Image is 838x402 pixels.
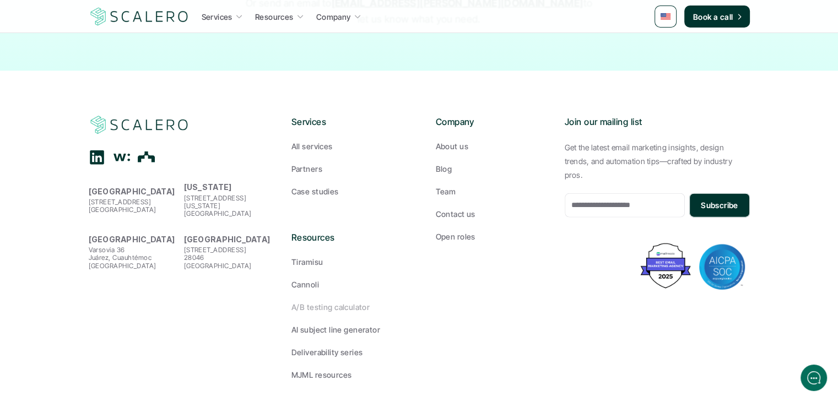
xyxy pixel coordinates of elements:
p: Resources [255,11,294,23]
p: Open roles [436,231,475,242]
p: Resources [291,231,403,245]
a: Scalero company logo [89,7,190,26]
button: Subscribe [689,193,749,218]
a: A/B testing calculator [291,301,403,313]
a: Book a call [684,6,750,28]
a: All services [291,140,403,152]
p: Company [436,115,547,129]
p: Book a call [693,11,733,23]
img: Best Email Marketing Agency 2025 - Recognized by Mailmodo [638,241,693,291]
p: AI subject line generator [291,324,381,335]
p: Get the latest email marketing insights, design trends, and automation tips—crafted by industry p... [565,140,750,182]
p: Case studies [291,186,339,197]
strong: [GEOGRAPHIC_DATA] [89,187,175,196]
a: Scalero company logo [89,115,190,135]
p: Team [436,186,456,197]
p: Deliverability series [291,346,363,358]
p: Contact us [436,208,475,220]
a: Partners [291,163,403,175]
p: Varsovia 36 Juárez, Cuauhtémoc [GEOGRAPHIC_DATA] [89,246,179,270]
a: MJML resources [291,369,403,381]
p: Company [316,11,351,23]
p: Services [202,11,233,23]
p: Tiramisu [291,256,323,268]
div: The Org [138,149,155,166]
a: Cannoli [291,279,403,290]
div: Wellfound [113,149,130,166]
a: Contact us [436,208,547,220]
a: Open roles [436,231,547,242]
button: New conversation [17,146,203,168]
h1: Hi! Welcome to [GEOGRAPHIC_DATA]. [17,53,204,71]
p: Cannoli [291,279,319,290]
p: [STREET_ADDRESS] [GEOGRAPHIC_DATA] [89,198,179,214]
strong: [GEOGRAPHIC_DATA] [89,235,175,244]
p: [STREET_ADDRESS] [US_STATE][GEOGRAPHIC_DATA] [184,194,274,218]
img: Scalero company logo [89,115,190,136]
div: Linkedin [89,149,105,166]
p: A/B testing calculator [291,301,370,313]
span: We run on Gist [92,331,139,338]
h2: Let us know if we can help with lifecycle marketing. [17,73,204,126]
p: Partners [291,163,322,175]
img: AICPA SOC badge [699,244,745,290]
p: Blog [436,163,452,175]
a: Tiramisu [291,256,403,268]
a: Case studies [291,186,403,197]
p: [STREET_ADDRESS] 28046 [GEOGRAPHIC_DATA] [184,246,274,270]
a: AI subject line generator [291,324,403,335]
p: Join our mailing list [565,115,750,129]
a: Blog [436,163,547,175]
p: Services [291,115,403,129]
p: MJML resources [291,369,352,381]
a: Team [436,186,547,197]
strong: [GEOGRAPHIC_DATA] [184,235,271,244]
p: Subscribe [701,199,738,211]
a: Deliverability series [291,346,403,358]
strong: [US_STATE] [184,182,232,192]
span: New conversation [71,153,132,161]
p: All services [291,140,333,152]
p: About us [436,140,468,152]
a: About us [436,140,547,152]
iframe: gist-messenger-bubble-iframe [801,365,827,391]
img: Scalero company logo [89,6,190,27]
